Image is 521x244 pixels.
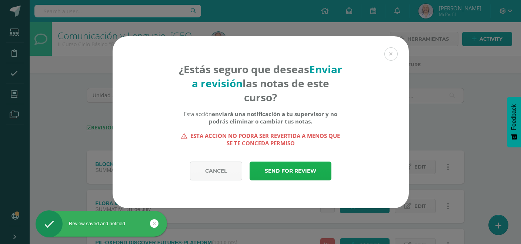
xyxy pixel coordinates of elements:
strong: Esta acción no podrá ser revertida a menos que se te conceda permiso [178,132,343,147]
h4: ¿Estás seguro que deseas las notas de este curso? [178,62,343,104]
span: Feedback [511,104,517,130]
div: Review saved and notified [36,220,167,227]
b: enviará una notificación a tu supervisor y no podrás eliminar o cambiar tus notas. [209,110,337,125]
a: Send for review [250,162,331,180]
button: Close (Esc) [384,47,398,61]
strong: Enviar a revisión [192,62,342,90]
button: Feedback - Mostrar encuesta [507,97,521,147]
a: Cancel [190,162,242,180]
div: Esta acción [178,110,343,125]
